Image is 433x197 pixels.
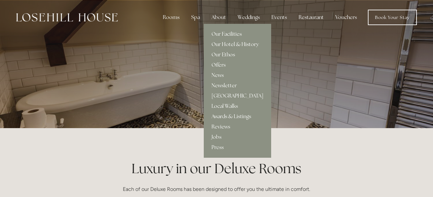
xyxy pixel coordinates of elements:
[293,11,329,24] div: Restaurant
[204,50,271,60] a: Our Ethos
[204,39,271,50] a: Our Hotel & History
[204,111,271,122] a: Awards & Listings
[232,11,265,24] div: Weddings
[158,11,185,24] div: Rooms
[16,13,118,22] img: Losehill House
[186,11,205,24] div: Spa
[204,122,271,132] a: Reviews
[204,91,271,101] a: [GEOGRAPHIC_DATA]
[206,11,231,24] div: About
[204,70,271,80] a: News
[204,101,271,111] a: Local Walks
[204,132,271,142] a: Jobs
[204,80,271,91] a: Newsletter
[63,159,371,178] h1: Luxury in our Deluxe Rooms
[330,11,362,24] a: Vouchers
[266,11,292,24] div: Events
[204,60,271,70] a: Offers
[204,29,271,39] a: Our Facilities
[63,185,371,193] p: Each of our Deluxe Rooms has been designed to offer you the ultimate in comfort.
[204,142,271,153] a: Press
[368,10,417,25] a: Book Your Stay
